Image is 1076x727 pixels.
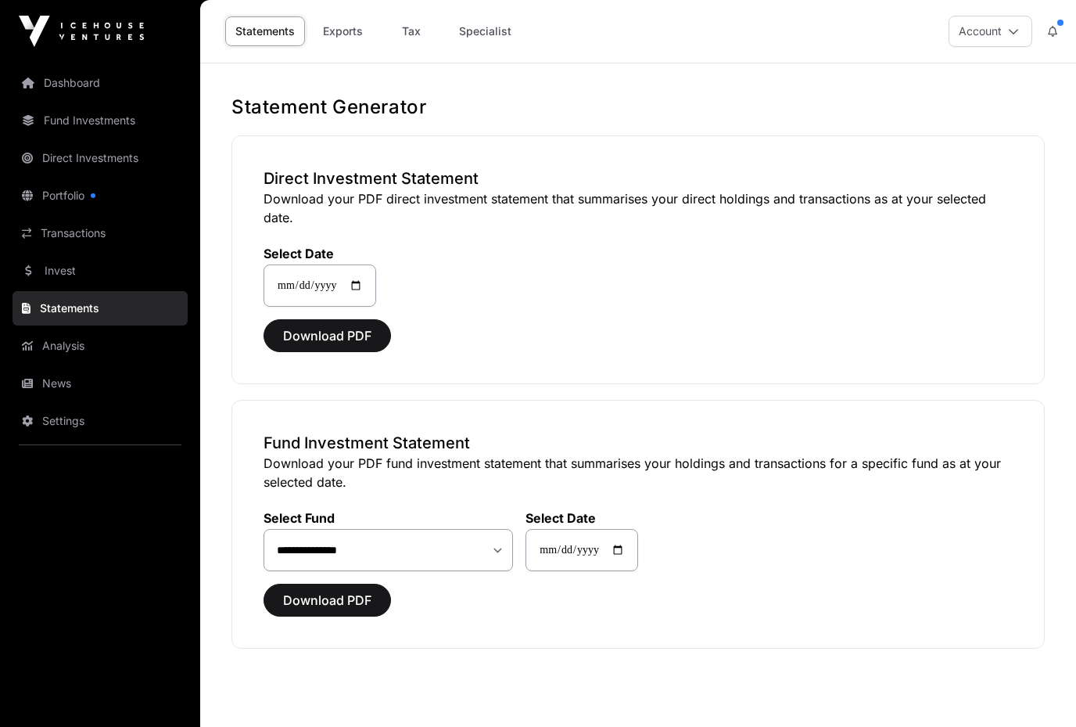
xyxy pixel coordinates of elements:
button: Download PDF [264,584,391,617]
button: Account [949,16,1032,47]
a: Statements [13,291,188,326]
button: Download PDF [264,319,391,352]
iframe: Chat Widget [998,652,1076,727]
img: Icehouse Ventures Logo [19,16,144,47]
h3: Fund Investment Statement [264,432,1013,454]
label: Select Fund [264,510,513,526]
h3: Direct Investment Statement [264,167,1013,189]
a: Settings [13,404,188,438]
a: Download PDF [264,335,391,351]
a: Invest [13,254,188,288]
a: Dashboard [13,66,188,100]
label: Select Date [525,510,638,526]
a: Specialist [449,16,522,46]
p: Download your PDF fund investment statement that summarises your holdings and transactions for a ... [264,454,1013,491]
a: Download PDF [264,599,391,615]
span: Download PDF [283,326,371,345]
a: Exports [311,16,374,46]
a: Tax [380,16,443,46]
a: Analysis [13,329,188,363]
p: Download your PDF direct investment statement that summarises your direct holdings and transactio... [264,189,1013,227]
a: Statements [225,16,305,46]
h1: Statement Generator [231,95,1045,120]
span: Download PDF [283,591,371,610]
a: Fund Investments [13,103,188,138]
a: News [13,366,188,401]
label: Select Date [264,246,376,261]
a: Portfolio [13,178,188,213]
a: Transactions [13,216,188,250]
a: Direct Investments [13,141,188,175]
